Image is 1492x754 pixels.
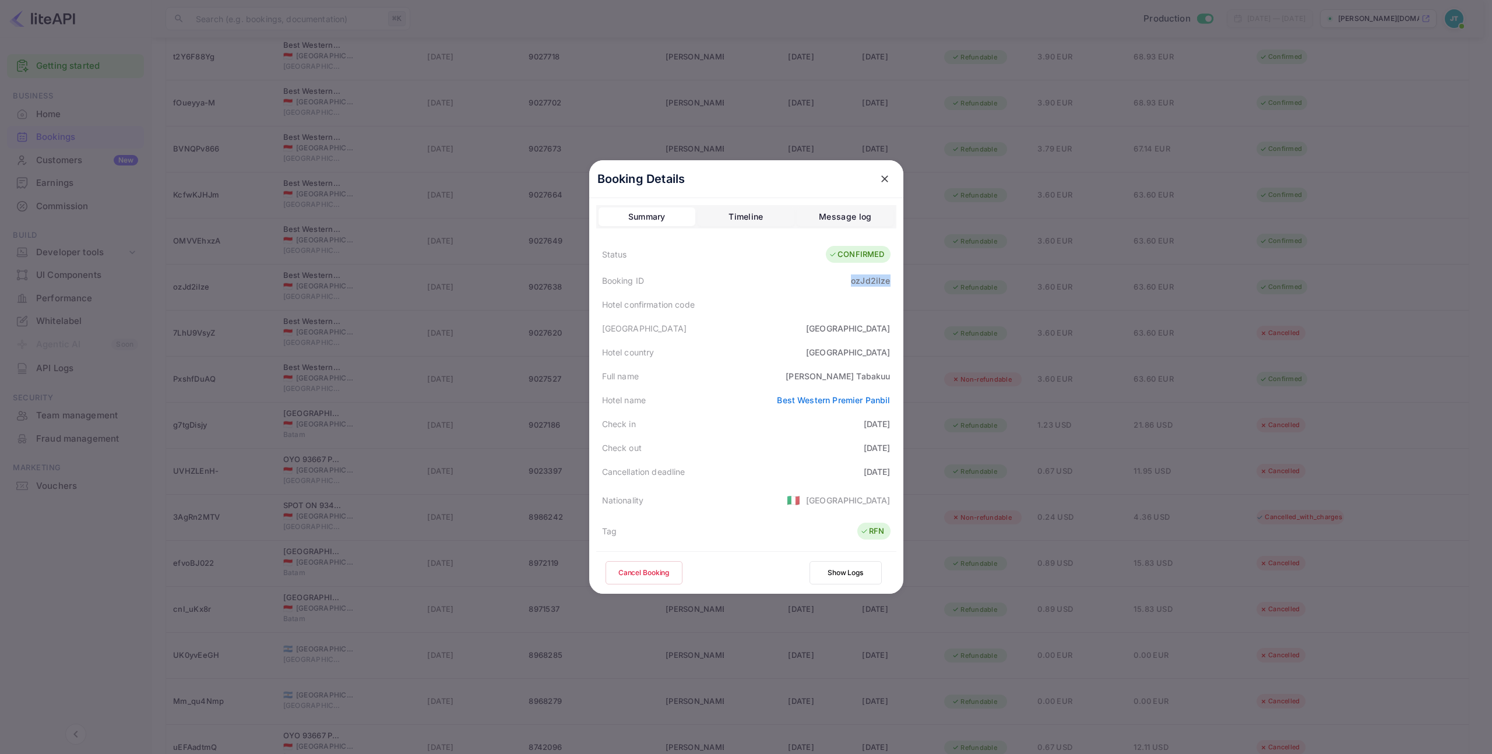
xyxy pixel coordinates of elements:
p: Booking Details [597,170,685,188]
button: Summary [599,207,695,226]
button: Show Logs [810,561,882,584]
div: [GEOGRAPHIC_DATA] [806,346,891,358]
div: Status [602,248,627,260]
div: Check out [602,442,642,454]
div: [GEOGRAPHIC_DATA] [602,322,687,334]
div: RFN [860,526,884,537]
div: Nationality [602,494,644,506]
div: Message log [819,210,871,224]
div: [DATE] [864,442,891,454]
button: Cancel Booking [606,561,682,584]
div: [GEOGRAPHIC_DATA] [806,494,891,506]
div: Check in [602,418,636,430]
div: [DATE] [864,418,891,430]
a: Best Western Premier Panbil [777,395,890,405]
div: Full name [602,370,639,382]
div: [GEOGRAPHIC_DATA] [806,322,891,334]
div: [DATE] [864,466,891,478]
div: CONFIRMED [829,249,884,260]
button: Message log [797,207,893,226]
button: close [874,168,895,189]
span: United States [787,489,800,510]
div: Cancellation deadline [602,466,685,478]
div: Summary [628,210,666,224]
div: Timeline [729,210,763,224]
div: ozJd2iIze [851,274,890,287]
div: Hotel name [602,394,646,406]
div: Booking ID [602,274,645,287]
button: Timeline [698,207,794,226]
div: [PERSON_NAME] Tabakuu [786,370,890,382]
div: Hotel confirmation code [602,298,695,311]
div: Tag [602,525,617,537]
div: Hotel country [602,346,654,358]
